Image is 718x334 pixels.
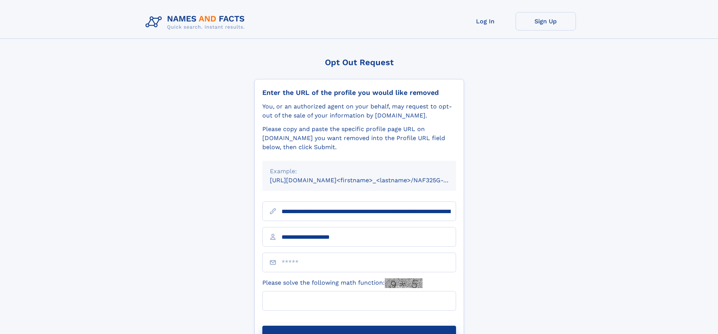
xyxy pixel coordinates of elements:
[254,58,464,67] div: Opt Out Request
[270,167,449,176] div: Example:
[142,12,251,32] img: Logo Names and Facts
[455,12,516,31] a: Log In
[516,12,576,31] a: Sign Up
[262,102,456,120] div: You, or an authorized agent on your behalf, may request to opt-out of the sale of your informatio...
[262,278,423,288] label: Please solve the following math function:
[262,125,456,152] div: Please copy and paste the specific profile page URL on [DOMAIN_NAME] you want removed into the Pr...
[270,177,470,184] small: [URL][DOMAIN_NAME]<firstname>_<lastname>/NAF325G-xxxxxxxx
[262,88,456,97] div: Enter the URL of the profile you would like removed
